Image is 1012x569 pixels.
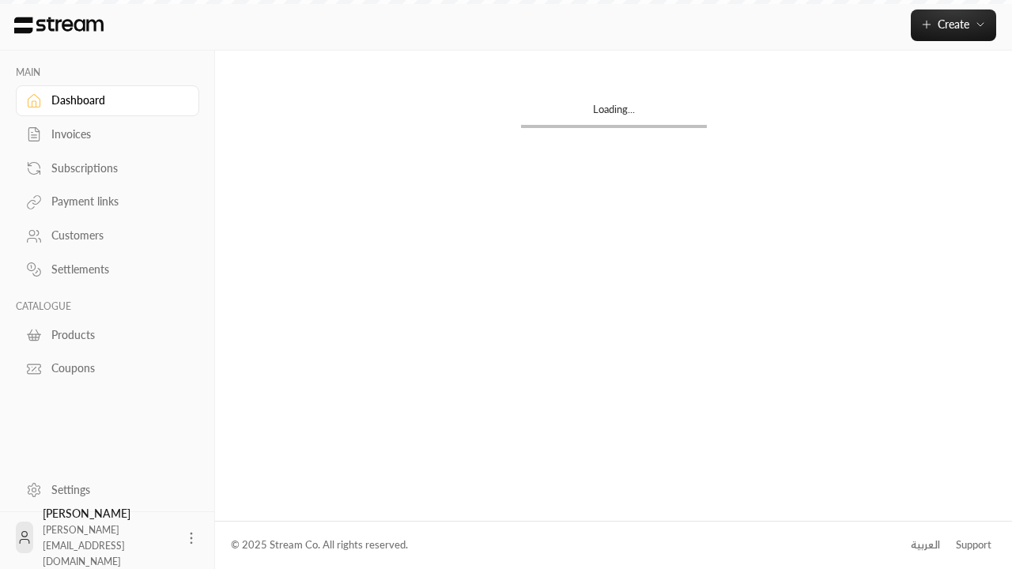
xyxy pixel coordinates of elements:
[51,262,179,277] div: Settlements
[16,319,199,350] a: Products
[51,228,179,243] div: Customers
[16,220,199,251] a: Customers
[16,187,199,217] a: Payment links
[911,9,996,41] button: Create
[51,194,179,209] div: Payment links
[16,119,199,150] a: Invoices
[16,254,199,285] a: Settlements
[521,102,707,125] div: Loading...
[16,353,199,384] a: Coupons
[16,66,199,79] p: MAIN
[51,482,179,498] div: Settings
[51,360,179,376] div: Coupons
[51,92,179,108] div: Dashboard
[16,474,199,505] a: Settings
[950,531,996,560] a: Support
[43,524,125,567] span: [PERSON_NAME][EMAIL_ADDRESS][DOMAIN_NAME]
[51,126,179,142] div: Invoices
[13,17,105,34] img: Logo
[16,300,199,313] p: CATALOGUE
[911,537,940,553] div: العربية
[43,506,174,569] div: [PERSON_NAME]
[16,85,199,116] a: Dashboard
[16,153,199,183] a: Subscriptions
[51,327,179,343] div: Products
[51,160,179,176] div: Subscriptions
[231,537,408,553] div: © 2025 Stream Co. All rights reserved.
[938,17,969,31] span: Create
